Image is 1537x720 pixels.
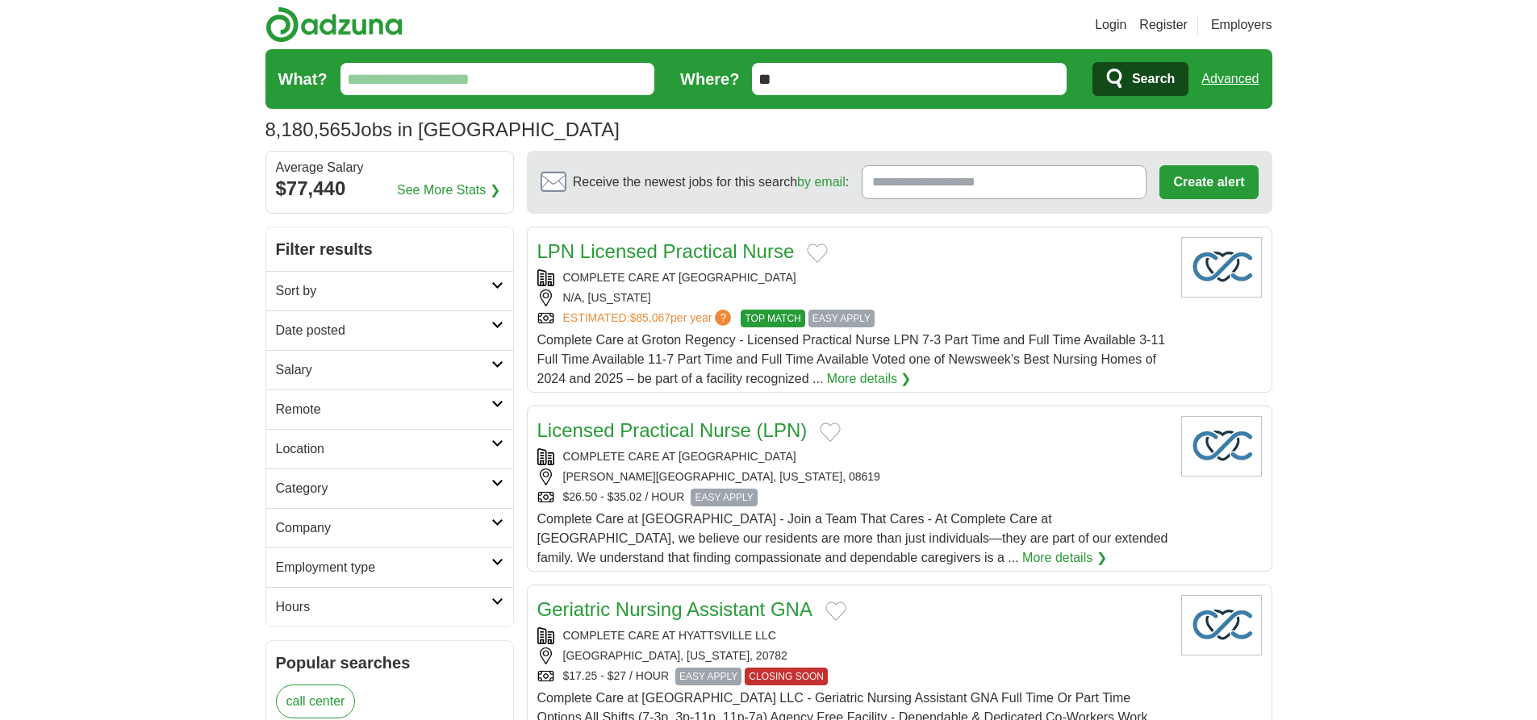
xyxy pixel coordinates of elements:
span: EASY APPLY [808,310,875,327]
label: What? [278,67,328,91]
span: $85,067 [629,311,670,324]
div: Average Salary [276,161,503,174]
a: Login [1095,15,1126,35]
button: Add to favorite jobs [807,243,828,263]
div: $26.50 - $35.02 / HOUR [537,489,1168,506]
a: ESTIMATED:$85,067per year? [563,310,735,327]
a: Employers [1211,15,1272,35]
a: Sort by [266,271,513,310]
a: Location [266,429,513,468]
div: [GEOGRAPHIC_DATA], [US_STATE], 20782 [537,647,1168,664]
h2: Category [276,479,491,498]
h1: Jobs in [GEOGRAPHIC_DATA] [265,119,620,140]
a: Date posted [266,310,513,350]
a: by email [797,175,846,189]
button: Create alert [1159,165,1258,199]
span: Search [1132,63,1175,95]
span: EASY APPLY [675,668,741,685]
h2: Filter results [266,227,513,271]
img: Company logo [1181,595,1262,655]
span: 8,180,565 [265,115,352,144]
img: Company logo [1181,416,1262,477]
h2: Remote [276,400,491,419]
h2: Employment type [276,558,491,577]
span: ? [715,310,731,326]
h2: Location [276,439,491,459]
span: EASY APPLY [691,489,757,506]
div: $77,440 [276,174,503,203]
a: More details ❯ [1022,548,1107,568]
a: Salary [266,350,513,389]
span: CLOSING SOON [745,668,828,685]
span: Complete Care at [GEOGRAPHIC_DATA] - Join a Team That Cares - At Complete Care at [GEOGRAPHIC_DAT... [537,512,1168,564]
h2: Date posted [276,321,491,340]
div: COMPLETE CARE AT [GEOGRAPHIC_DATA] [537,448,1168,465]
a: Company [266,508,513,547]
h2: Salary [276,360,491,380]
h2: Popular searches [276,651,503,675]
div: COMPLETE CARE AT [GEOGRAPHIC_DATA] [537,269,1168,286]
span: Complete Care at Groton Regency - Licensed Practical Nurse LPN 7-3 Part Time and Full Time Availa... [537,333,1166,385]
a: Geriatric Nursing Assistant GNA [537,598,812,620]
div: COMPLETE CARE AT HYATTSVILLE LLC [537,627,1168,644]
a: More details ❯ [827,369,912,389]
span: TOP MATCH [741,310,804,327]
button: Add to favorite jobs [825,601,846,621]
img: Company logo [1181,237,1262,298]
a: Licensed Practical Nurse (LPN) [537,419,808,441]
a: Register [1139,15,1188,35]
div: N/A, [US_STATE] [537,289,1168,306]
div: $17.25 - $27 / HOUR [537,668,1168,685]
a: Hours [266,587,513,626]
a: call center [276,685,356,718]
h2: Sort by [276,281,491,301]
span: Receive the newest jobs for this search : [573,173,849,192]
a: See More Stats ❯ [397,181,500,200]
h2: Company [276,518,491,538]
div: [PERSON_NAME][GEOGRAPHIC_DATA], [US_STATE], 08619 [537,468,1168,485]
button: Search [1092,62,1188,96]
a: LPN Licensed Practical Nurse [537,240,795,262]
a: Remote [266,389,513,429]
img: Adzuna logo [265,6,403,43]
h2: Hours [276,597,491,617]
a: Advanced [1201,63,1259,95]
label: Where? [680,67,739,91]
a: Employment type [266,547,513,587]
a: Category [266,468,513,508]
button: Add to favorite jobs [820,422,841,442]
